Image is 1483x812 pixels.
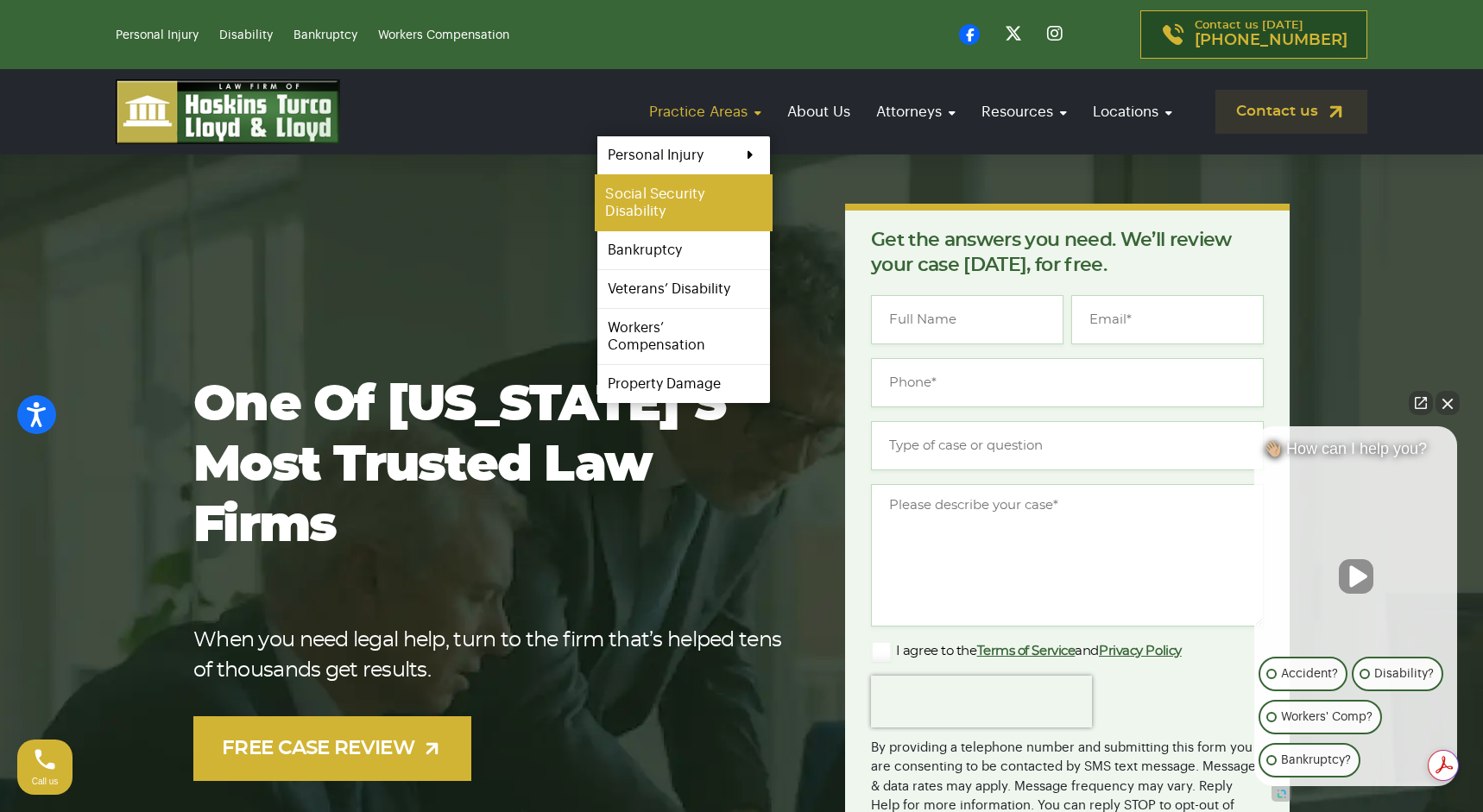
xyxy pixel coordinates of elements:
[1409,391,1433,415] a: Open direct chat
[597,231,770,269] a: Bankruptcy
[597,365,770,403] a: Property Damage
[1281,707,1373,727] p: Workers' Comp?
[193,716,471,781] a: FREE CASE REVIEW
[293,29,357,41] a: Bankruptcy
[1254,439,1457,467] div: 👋🏼 How can I help you?
[597,309,770,364] a: Workers’ Compensation
[1099,645,1182,658] a: Privacy Policy
[641,87,770,136] a: Practice Areas
[1281,664,1338,684] p: Accident?
[421,738,443,759] img: arrow-up-right-light.svg
[595,174,773,231] a: Social Security Disability
[779,87,859,136] a: About Us
[193,375,790,557] h1: One of [US_STATE]’s most trusted law firms
[977,645,1076,658] a: Terms of Service
[871,641,1182,662] label: I agree to the and
[1374,664,1434,684] p: Disability?
[1195,32,1347,49] span: [PHONE_NUMBER]
[871,421,1264,470] input: Type of case or question
[1195,20,1347,49] p: Contact us [DATE]
[1215,90,1367,134] a: Contact us
[597,270,770,308] a: Veterans’ Disability
[1140,10,1367,59] a: Contact us [DATE][PHONE_NUMBER]
[871,358,1264,407] input: Phone*
[871,676,1092,727] iframe: reCAPTCHA
[193,626,790,686] p: When you need legal help, turn to the firm that’s helped tens of thousands get results.
[1084,87,1181,136] a: Locations
[871,295,1063,344] input: Full Name
[871,228,1264,278] p: Get the answers you need. We’ll review your case [DATE], for free.
[116,29,199,41] a: Personal Injury
[1281,750,1351,771] p: Bankruptcy?
[378,29,509,41] a: Workers Compensation
[1339,559,1373,594] button: Unmute video
[219,29,273,41] a: Disability
[973,87,1076,136] a: Resources
[116,79,340,144] img: logo
[1436,391,1460,415] button: Close Intaker Chat Widget
[32,777,59,786] span: Call us
[868,87,964,136] a: Attorneys
[597,136,770,174] a: Personal Injury
[1272,786,1291,802] a: Open intaker chat
[1071,295,1264,344] input: Email*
